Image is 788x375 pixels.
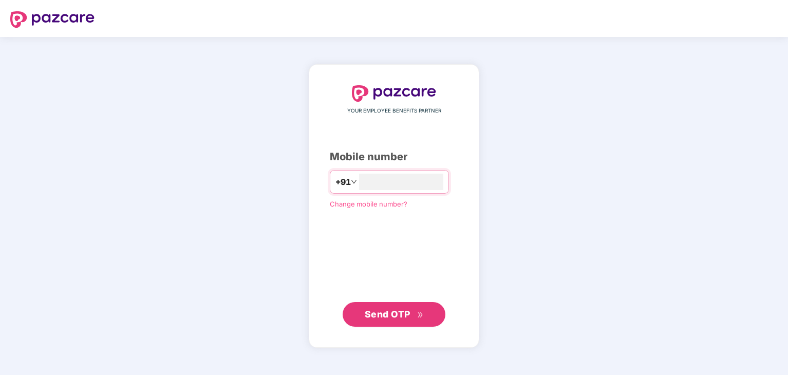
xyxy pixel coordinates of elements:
[330,149,458,165] div: Mobile number
[365,309,410,320] span: Send OTP
[10,11,95,28] img: logo
[330,200,407,208] a: Change mobile number?
[351,179,357,185] span: down
[352,85,436,102] img: logo
[347,107,441,115] span: YOUR EMPLOYEE BENEFITS PARTNER
[417,312,424,318] span: double-right
[335,176,351,189] span: +91
[343,302,445,327] button: Send OTPdouble-right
